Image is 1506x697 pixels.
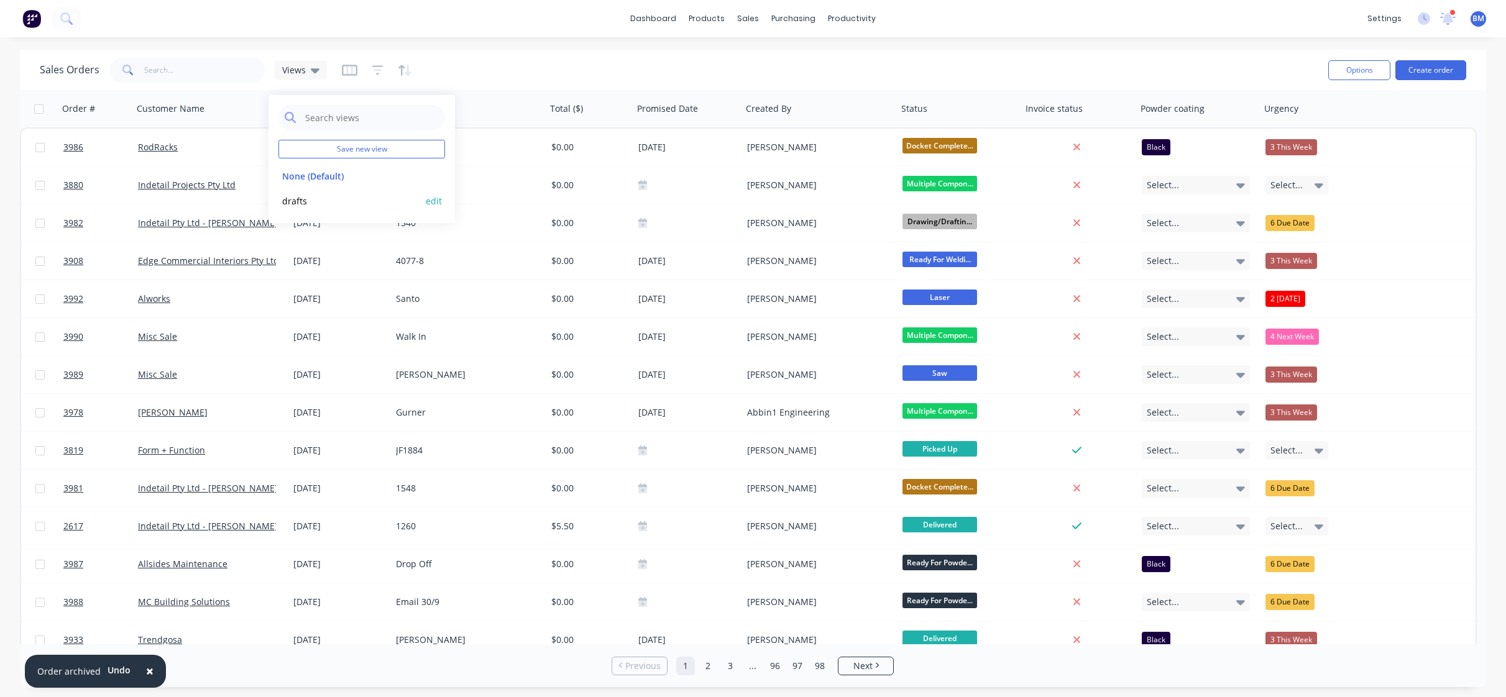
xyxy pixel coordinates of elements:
a: 3986 [63,129,138,166]
div: 6 Due Date [1265,594,1315,610]
div: $0.00 [551,293,625,305]
a: 3978 [63,394,138,431]
button: Undo [101,661,137,680]
a: Next page [838,660,893,672]
div: $0.00 [551,179,625,191]
a: Jump forward [743,657,762,675]
span: Delivered [902,517,977,532]
div: Status [901,102,927,115]
span: Select... [1147,482,1179,494]
a: 3988 [63,583,138,621]
span: Select... [1147,368,1179,381]
div: Abbin1 Engineering [747,406,885,419]
span: 3989 [63,368,83,381]
div: [DATE] [293,634,386,646]
span: Select... [1147,217,1179,229]
a: Edge Commercial Interiors Pty Ltd [138,255,279,266]
div: sales [731,9,765,28]
span: 3986 [63,141,83,153]
span: 3982 [63,217,83,229]
div: Email 30/9 [396,596,534,608]
div: [DATE] [638,140,737,155]
div: Promised Date [637,102,698,115]
div: Created By [746,102,791,115]
div: $0.00 [551,141,625,153]
span: Previous [625,660,661,672]
div: Order archived [37,665,101,678]
input: Search... [144,58,265,83]
div: [DATE] [293,330,386,343]
span: Select... [1147,444,1179,457]
div: $0.00 [551,368,625,381]
a: Page 97 [788,657,807,675]
div: [DATE] [293,596,386,608]
div: [PERSON_NAME] [747,634,885,646]
div: $0.00 [551,596,625,608]
span: Multiple Compon... [902,176,977,191]
span: Select... [1147,330,1179,343]
a: 3989 [63,356,138,393]
div: [PERSON_NAME] [747,255,885,267]
div: Walk In [396,330,534,343]
div: [DATE] [638,291,737,307]
div: $0.00 [551,482,625,494]
div: 4077-8 [396,255,534,267]
button: None (Default) [278,169,420,183]
span: Select... [1270,444,1303,457]
button: Options [1328,60,1390,80]
div: [DATE] [293,482,386,494]
div: [PERSON_NAME] [747,141,885,153]
span: Saw [902,365,977,381]
span: Select... [1147,596,1179,608]
span: BM [1472,13,1484,24]
div: $0.00 [551,330,625,343]
div: [PERSON_NAME] [747,217,885,229]
div: [PERSON_NAME] [396,634,534,646]
a: 3908 [63,242,138,280]
a: Indetail Pty Ltd - [PERSON_NAME] [138,520,278,532]
div: [DATE] [293,406,386,419]
div: Santo [396,293,534,305]
span: 3908 [63,255,83,267]
div: [PERSON_NAME] [747,293,885,305]
div: [DATE] [638,253,737,269]
div: 1540 [396,217,534,229]
a: Page 2 [699,657,717,675]
span: Select... [1147,293,1179,305]
div: Total ($) [550,102,583,115]
div: Powder coating [1141,102,1205,115]
div: Black [1142,556,1170,572]
a: 3981 [63,470,138,507]
a: Previous page [612,660,667,672]
a: Misc Sale [138,368,177,380]
span: Ready For Weldi... [902,252,977,267]
div: [PERSON_NAME] [747,482,885,494]
div: [DATE] [293,368,386,381]
div: settings [1361,9,1408,28]
span: Select... [1147,255,1179,267]
div: 4 Next Week [1265,329,1319,345]
button: drafts [278,194,420,208]
span: Docket Complete... [902,479,977,494]
span: Select... [1147,520,1179,532]
span: 3933 [63,634,83,646]
div: [DATE] [638,405,737,421]
a: Form + Function [138,444,205,456]
a: Alworks [138,293,170,304]
span: 3992 [63,293,83,305]
a: Allsides Maintenance [138,558,227,570]
div: [DATE] [293,293,386,305]
div: 3 This Week [1265,139,1317,155]
span: Select... [1147,179,1179,191]
div: $0.00 [551,406,625,419]
div: 6 Due Date [1265,215,1315,231]
h1: Sales Orders [40,64,99,76]
div: [PERSON_NAME] [747,368,885,381]
div: Black [1142,139,1170,155]
a: 3933 [63,621,138,658]
a: Page 98 [810,657,829,675]
span: Multiple Compon... [902,327,977,343]
a: Page 3 [721,657,740,675]
span: × [146,662,154,680]
div: $0.00 [551,558,625,570]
